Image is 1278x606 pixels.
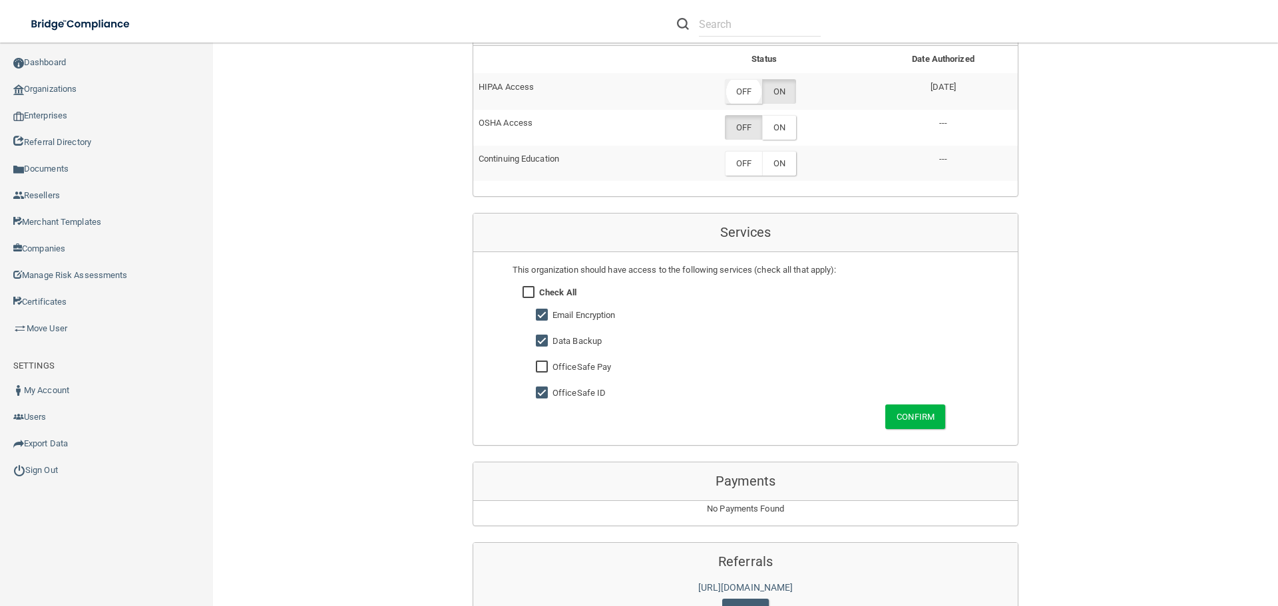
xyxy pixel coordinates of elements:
img: bridge_compliance_login_screen.278c3ca4.svg [20,11,142,38]
a: [URL][DOMAIN_NAME] [698,582,793,593]
strong: Check All [539,287,576,297]
td: Continuing Education [473,146,660,181]
img: icon-users.e205127d.png [13,412,24,422]
div: This organization should have access to the following services (check all that apply): [513,262,978,278]
img: ic_user_dark.df1a06c3.png [13,385,24,396]
label: OFF [725,115,762,140]
div: Payments [473,462,1018,501]
label: Data Backup [552,333,602,349]
label: OfficeSafe Pay [552,359,611,375]
label: OFF [725,79,762,104]
label: OFF [725,151,762,176]
img: icon-export.b9366987.png [13,438,24,449]
img: ic_reseller.de258add.png [13,190,24,201]
img: icon-documents.8dae5593.png [13,164,24,175]
td: HIPAA Access [473,73,660,109]
label: ON [762,79,796,104]
div: Services [473,214,1018,252]
th: Date Authorized [869,46,1018,73]
img: ic-search.3b580494.png [677,18,689,30]
img: ic_power_dark.7ecde6b1.png [13,464,25,476]
label: ON [762,115,796,140]
img: ic_dashboard_dark.d01f4a41.png [13,58,24,69]
label: OfficeSafe ID [552,385,606,401]
label: SETTINGS [13,358,55,374]
button: Confirm [885,404,945,429]
p: --- [874,115,1012,131]
label: ON [762,151,796,176]
span: Referrals [718,553,773,569]
p: [DATE] [874,79,1012,95]
img: organization-icon.f8decf85.png [13,84,24,95]
th: Status [660,46,869,73]
img: briefcase.64adab9b.png [13,322,27,335]
input: Search [699,12,821,37]
img: enterprise.0d942306.png [13,112,24,121]
td: OSHA Access [473,110,660,146]
label: Email Encryption [552,307,616,323]
p: No Payments Found [473,501,1018,517]
p: --- [874,151,1012,167]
